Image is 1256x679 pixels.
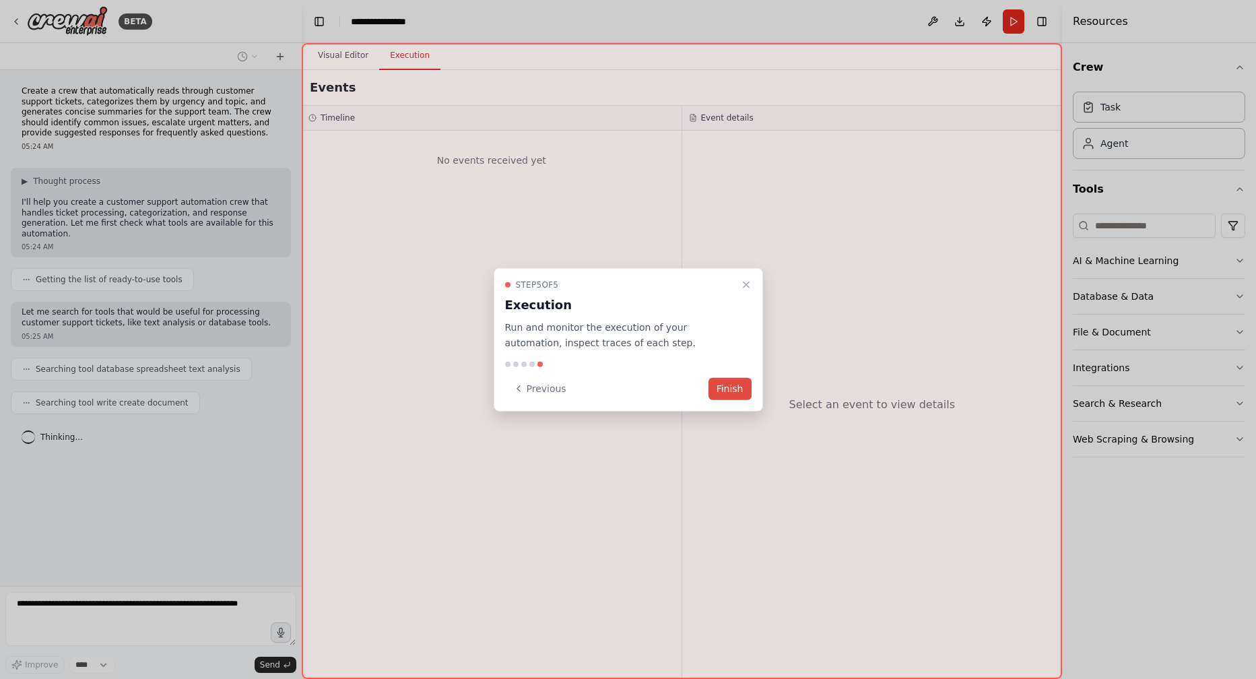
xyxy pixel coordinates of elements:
h3: Execution [505,296,735,315]
button: Previous [505,377,574,399]
p: Run and monitor the execution of your automation, inspect traces of each step. [505,320,735,351]
button: Hide left sidebar [310,12,329,31]
button: Close walkthrough [738,277,754,293]
span: Step 5 of 5 [516,280,559,290]
button: Finish [708,377,752,399]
